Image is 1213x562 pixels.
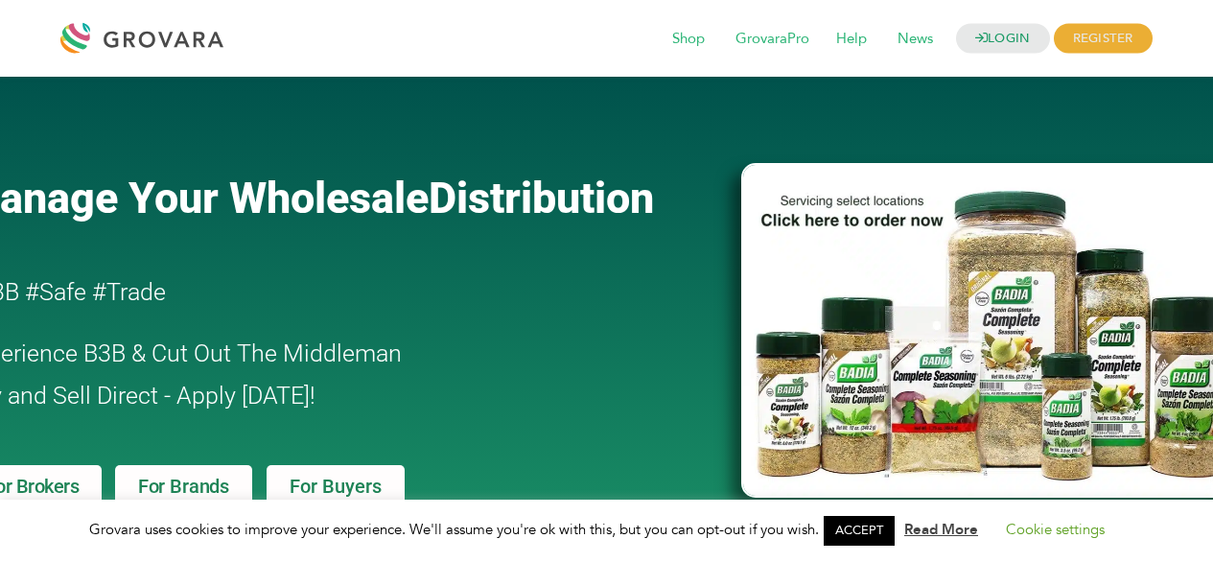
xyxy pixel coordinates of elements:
[823,29,880,50] a: Help
[659,29,718,50] a: Shop
[290,477,382,496] span: For Buyers
[138,477,229,496] span: For Brands
[1054,24,1153,54] span: REGISTER
[824,516,895,546] a: ACCEPT
[904,520,978,539] a: Read More
[884,29,946,50] a: News
[722,29,823,50] a: GrovaraPro
[89,520,1124,539] span: Grovara uses cookies to improve your experience. We'll assume you're ok with this, but you can op...
[823,21,880,58] span: Help
[956,24,1050,54] a: LOGIN
[884,21,946,58] span: News
[429,173,654,223] span: Distribution
[722,21,823,58] span: GrovaraPro
[115,465,252,507] a: For Brands
[1006,520,1105,539] a: Cookie settings
[659,21,718,58] span: Shop
[267,465,405,507] a: For Buyers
